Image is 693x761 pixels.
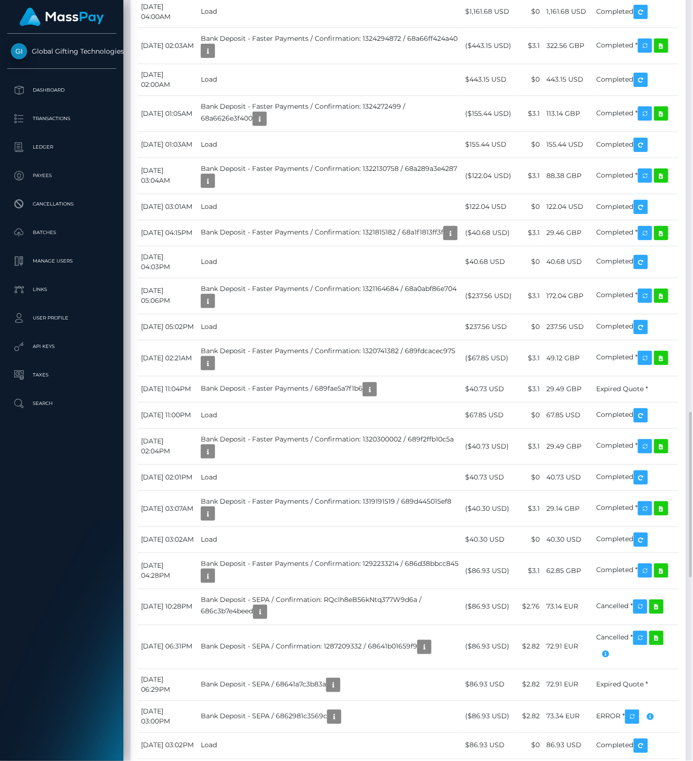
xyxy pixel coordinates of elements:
p: Payees [11,169,112,183]
p: Search [11,396,112,411]
p: Cancellations [11,197,112,211]
p: Taxes [11,368,112,382]
img: Global Gifting Technologies Inc [11,43,27,59]
img: MassPay Logo [19,8,104,26]
p: Ledger [11,140,112,154]
p: Links [11,282,112,297]
span: Global Gifting Technologies Inc [7,47,116,56]
p: Batches [11,225,112,240]
p: Manage Users [11,254,112,268]
p: API Keys [11,339,112,354]
p: Dashboard [11,83,112,97]
p: Transactions [11,112,112,126]
p: User Profile [11,311,112,325]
